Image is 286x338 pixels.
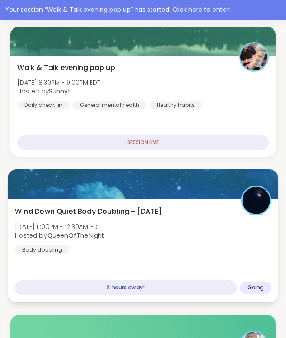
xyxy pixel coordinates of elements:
[15,280,237,295] div: 2 hours away!
[17,87,100,96] span: Hosted by
[17,101,69,109] div: Daily check-in
[5,5,281,14] div: Your session “ Walk & Talk evening pop up ” has started. Click here to enter!
[150,101,202,109] div: Healthy habits
[240,43,267,70] img: Sunnyt
[17,78,100,87] span: [DATE] 8:30PM - 9:00PM EDT
[15,206,162,216] span: Wind Down Quiet Body Doubling - [DATE]
[49,87,70,96] b: Sunnyt
[247,284,264,291] span: Going
[15,222,104,231] span: [DATE] 11:00PM - 12:30AM EDT
[17,63,115,73] span: Walk & Talk evening pop up
[242,187,270,214] img: QueenOfTheNight
[15,245,69,254] div: Body doubling
[47,231,105,240] b: QueenOfTheNight
[17,135,269,150] div: SESSION LIVE
[15,231,104,240] span: Hosted by
[73,101,146,109] div: General mental health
